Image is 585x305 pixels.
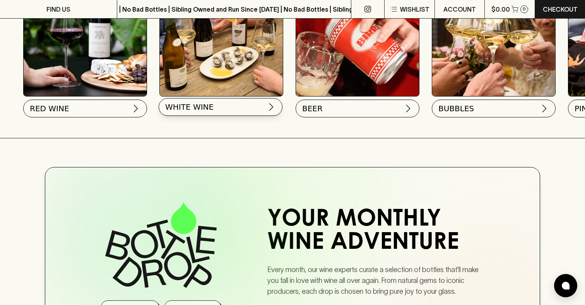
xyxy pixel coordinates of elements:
[302,103,323,114] span: BEER
[438,103,474,114] span: BUBBLES
[267,102,276,112] img: chevron-right.svg
[165,102,214,112] span: WHITE WINE
[267,264,490,297] p: Every month, our wine experts curate a selection of bottles that'll make you fall in love with wi...
[404,104,413,113] img: chevron-right.svg
[296,100,419,117] button: BEER
[46,5,70,14] p: FIND US
[443,5,476,14] p: ACCOUNT
[23,100,147,117] button: RED WINE
[432,100,556,117] button: BUBBLES
[131,104,140,113] img: chevron-right.svg
[523,7,526,11] p: 0
[30,103,69,114] span: RED WINE
[491,5,510,14] p: $0.00
[105,202,217,288] img: Bottle Drop
[159,98,282,116] button: WHITE WINE
[540,104,549,113] img: chevron-right.svg
[562,282,570,289] img: bubble-icon
[543,5,578,14] p: Checkout
[400,5,429,14] p: Wishlist
[267,209,490,255] h2: Your Monthly Wine Adventure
